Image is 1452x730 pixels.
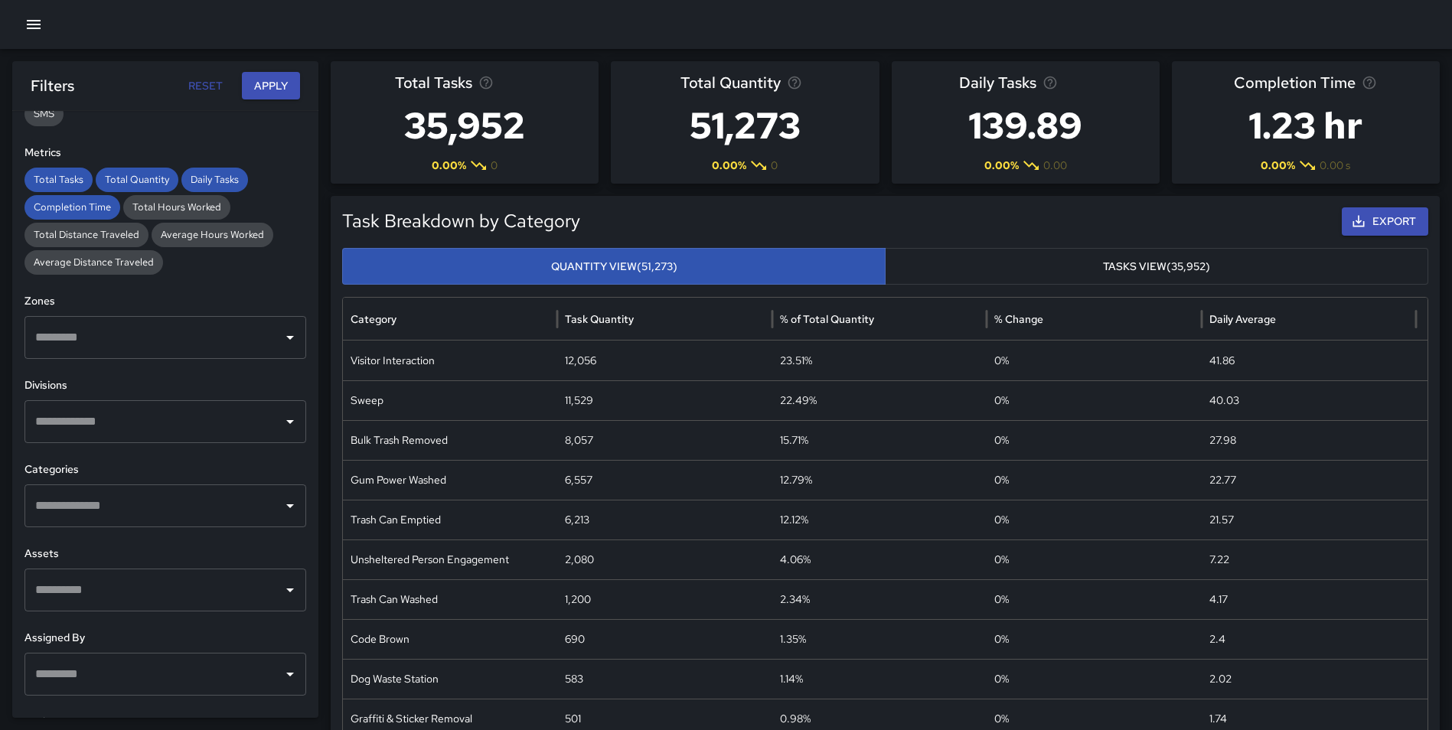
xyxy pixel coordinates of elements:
[772,420,987,460] div: 15.71%
[24,168,93,192] div: Total Tasks
[24,546,306,562] h6: Assets
[24,223,148,247] div: Total Distance Traveled
[1342,207,1428,236] button: Export
[343,500,557,539] div: Trash Can Emptied
[557,539,772,579] div: 2,080
[772,341,987,380] div: 23.51%
[24,106,64,122] span: SMS
[994,552,1009,566] span: 0 %
[994,712,1009,725] span: 0 %
[1261,158,1295,173] span: 0.00 %
[1202,341,1416,380] div: 41.86
[787,75,802,90] svg: Total task quantity in the selected period, compared to the previous period.
[680,70,781,95] span: Total Quantity
[123,200,230,215] span: Total Hours Worked
[279,495,301,517] button: Open
[24,293,306,310] h6: Zones
[772,659,987,699] div: 1.14%
[772,500,987,539] div: 12.12%
[994,312,1043,326] div: % Change
[1209,312,1276,326] div: Daily Average
[772,579,987,619] div: 2.34%
[351,312,396,326] div: Category
[342,209,1155,233] h5: Task Breakdown by Category
[181,168,248,192] div: Daily Tasks
[96,172,178,187] span: Total Quantity
[994,354,1009,367] span: 0 %
[557,619,772,659] div: 690
[343,579,557,619] div: Trash Can Washed
[395,95,534,156] h3: 35,952
[772,539,987,579] div: 4.06%
[557,380,772,420] div: 11,529
[123,195,230,220] div: Total Hours Worked
[24,145,306,161] h6: Metrics
[343,659,557,699] div: Dog Waste Station
[31,73,74,98] h6: Filters
[959,70,1036,95] span: Daily Tasks
[1320,158,1350,173] span: 0.00 s
[279,411,301,432] button: Open
[1043,158,1067,173] span: 0.00
[994,672,1009,686] span: 0 %
[557,341,772,380] div: 12,056
[1202,500,1416,539] div: 21.57
[994,632,1009,646] span: 0 %
[984,158,1019,173] span: 0.00 %
[181,172,248,187] span: Daily Tasks
[1234,70,1356,95] span: Completion Time
[1202,460,1416,500] div: 22.77
[1234,95,1377,156] h3: 1.23 hr
[279,327,301,348] button: Open
[181,72,230,100] button: Reset
[994,473,1009,487] span: 0 %
[557,500,772,539] div: 6,213
[24,172,93,187] span: Total Tasks
[557,460,772,500] div: 6,557
[771,158,778,173] span: 0
[478,75,494,90] svg: Total number of tasks in the selected period, compared to the previous period.
[395,70,472,95] span: Total Tasks
[1362,75,1377,90] svg: Average time taken to complete tasks in the selected period, compared to the previous period.
[24,200,120,215] span: Completion Time
[780,312,874,326] div: % of Total Quantity
[342,248,886,285] button: Quantity View(51,273)
[772,380,987,420] div: 22.49%
[1202,420,1416,460] div: 27.98
[1202,380,1416,420] div: 40.03
[1202,659,1416,699] div: 2.02
[772,619,987,659] div: 1.35%
[279,579,301,601] button: Open
[343,460,557,500] div: Gum Power Washed
[24,255,163,270] span: Average Distance Traveled
[994,433,1009,447] span: 0 %
[343,380,557,420] div: Sweep
[343,619,557,659] div: Code Brown
[24,102,64,126] div: SMS
[885,248,1428,285] button: Tasks View(35,952)
[994,513,1009,526] span: 0 %
[959,95,1091,156] h3: 139.89
[24,195,120,220] div: Completion Time
[152,223,273,247] div: Average Hours Worked
[712,158,746,173] span: 0.00 %
[24,227,148,243] span: Total Distance Traveled
[994,393,1009,407] span: 0 %
[1202,619,1416,659] div: 2.4
[491,158,498,173] span: 0
[343,420,557,460] div: Bulk Trash Removed
[242,72,300,100] button: Apply
[432,158,466,173] span: 0.00 %
[1043,75,1058,90] svg: Average number of tasks per day in the selected period, compared to the previous period.
[557,420,772,460] div: 8,057
[96,168,178,192] div: Total Quantity
[343,539,557,579] div: Unsheltered Person Engagement
[279,663,301,685] button: Open
[680,95,810,156] h3: 51,273
[565,312,634,326] div: Task Quantity
[1202,539,1416,579] div: 7.22
[24,461,306,478] h6: Categories
[1202,579,1416,619] div: 4.17
[152,227,273,243] span: Average Hours Worked
[557,579,772,619] div: 1,200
